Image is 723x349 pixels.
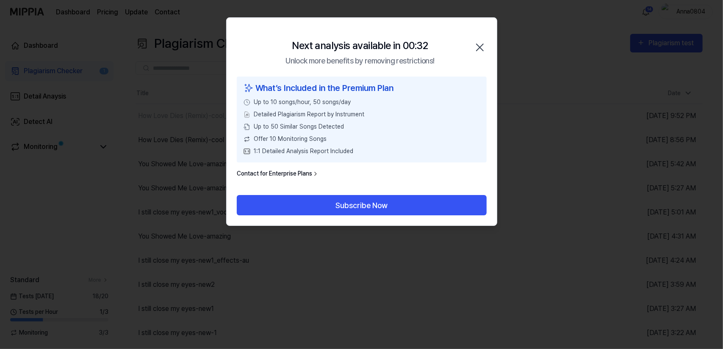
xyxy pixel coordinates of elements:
[237,195,487,215] button: Subscribe Now
[244,82,480,94] div: What’s Included in the Premium Plan
[254,147,353,156] span: 1:1 Detailed Analysis Report Included
[254,135,327,143] span: Offer 10 Monitoring Songs
[254,122,344,131] span: Up to 50 Similar Songs Detected
[254,110,364,119] span: Detailed Plagiarism Report by Instrument
[292,38,428,53] div: Next analysis available in 00:32
[254,98,351,107] span: Up to 10 songs/hour, 50 songs/day
[244,82,254,94] img: sparkles icon
[244,111,250,118] img: File Select
[237,169,319,178] a: Contact for Enterprise Plans
[285,55,434,66] div: Unlock more benefits by removing restrictions!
